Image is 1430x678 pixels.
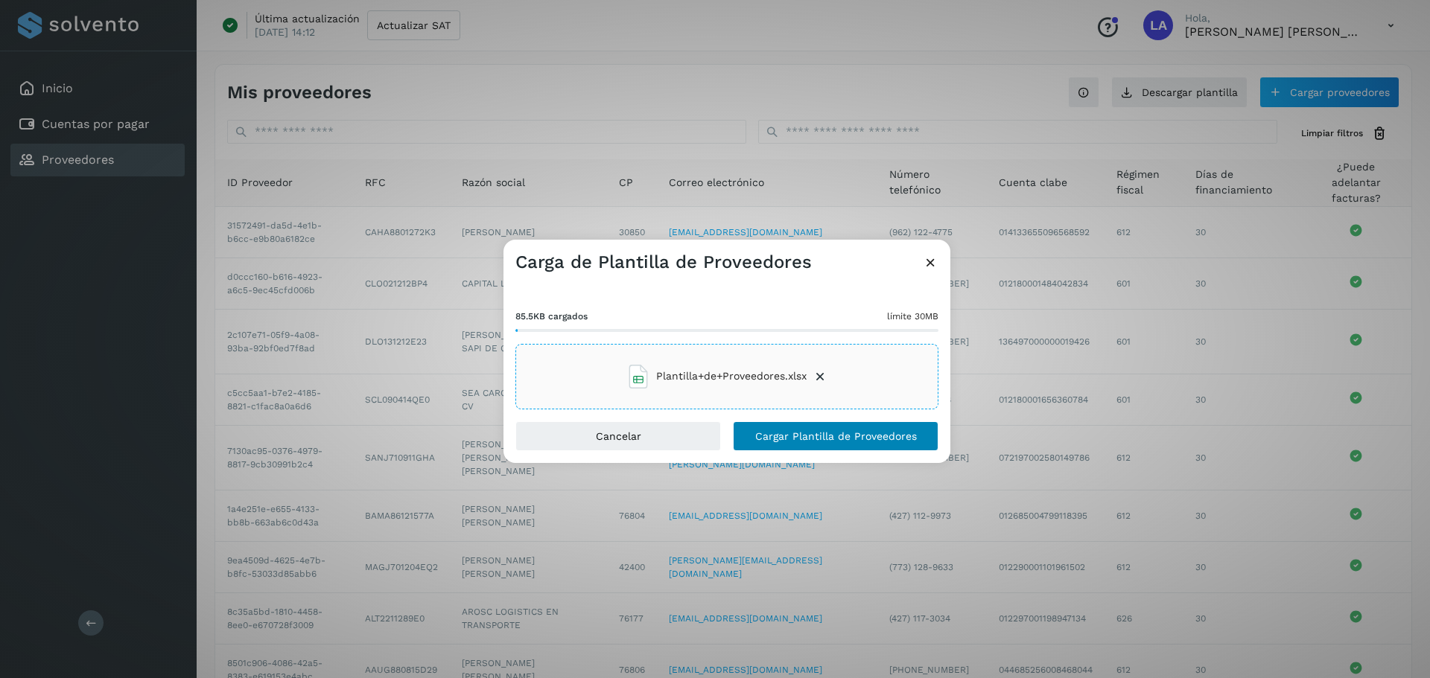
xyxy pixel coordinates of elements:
[596,431,641,441] span: Cancelar
[515,421,721,451] button: Cancelar
[656,368,807,384] span: Plantilla+de+Proveedores.xlsx
[887,310,938,323] span: límite 30MB
[515,252,812,273] h3: Carga de Plantilla de Proveedores
[733,421,938,451] button: Cargar Plantilla de Proveedores
[755,431,917,441] span: Cargar Plantilla de Proveedores
[515,310,588,323] span: 85.5KB cargados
